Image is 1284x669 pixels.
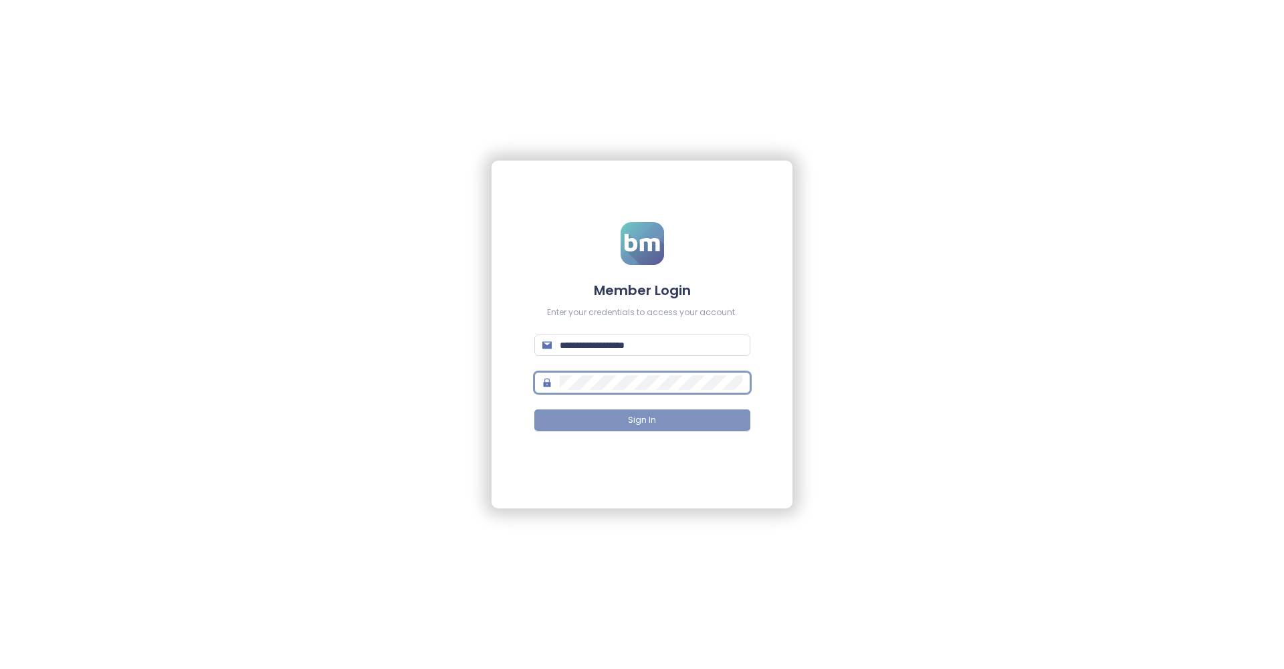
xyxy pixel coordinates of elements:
[534,409,750,431] button: Sign In
[542,341,552,350] span: mail
[534,281,750,300] h4: Member Login
[534,306,750,319] div: Enter your credentials to access your account.
[621,222,664,265] img: logo
[542,378,552,387] span: lock
[628,414,656,427] span: Sign In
